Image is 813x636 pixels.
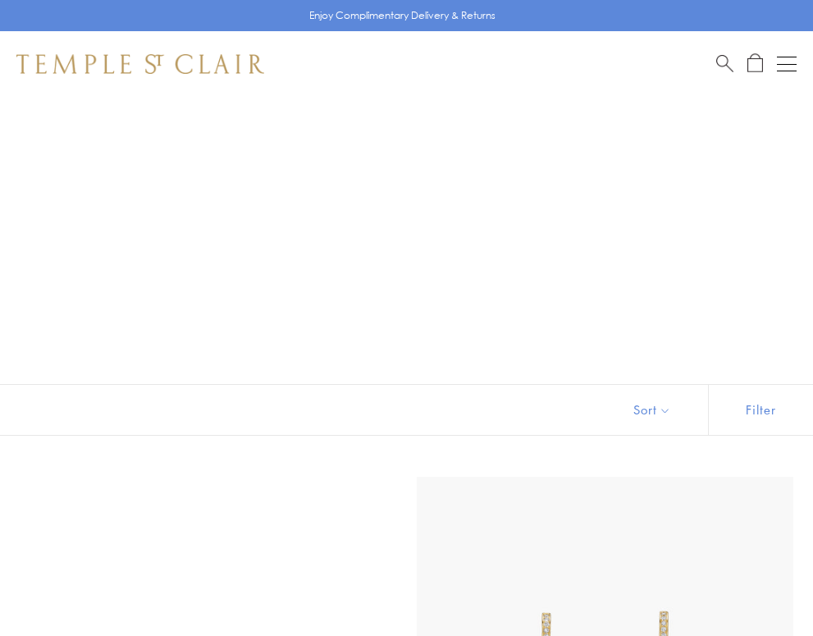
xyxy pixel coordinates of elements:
button: Open navigation [777,54,797,74]
a: Search [716,53,733,74]
iframe: Gorgias live chat messenger [739,567,797,620]
button: Show sort by [596,385,708,435]
a: Open Shopping Bag [747,53,763,74]
p: Enjoy Complimentary Delivery & Returns [309,7,496,24]
button: Show filters [708,385,813,435]
img: Temple St. Clair [16,54,264,74]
